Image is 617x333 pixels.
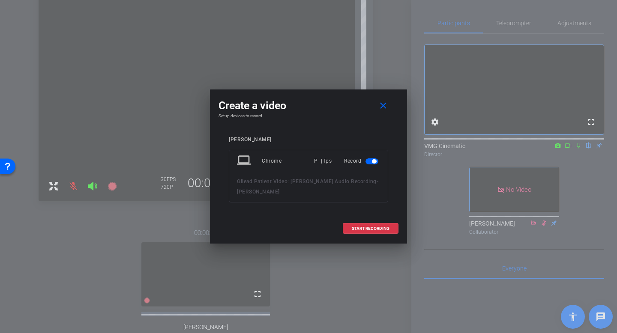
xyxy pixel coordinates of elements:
span: START RECORDING [352,226,389,231]
span: Gilead Patient Video: [PERSON_NAME] Audio Recording [237,178,377,184]
h4: Setup devices to record [219,113,398,119]
div: Create a video [219,98,398,113]
div: Chrome [262,153,314,169]
span: [PERSON_NAME] [237,189,280,195]
div: Record [344,153,380,169]
div: P | fps [314,153,332,169]
mat-icon: close [378,101,389,111]
div: [PERSON_NAME] [229,137,388,143]
mat-icon: laptop [237,153,252,169]
button: START RECORDING [343,223,398,234]
span: - [377,178,379,184]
